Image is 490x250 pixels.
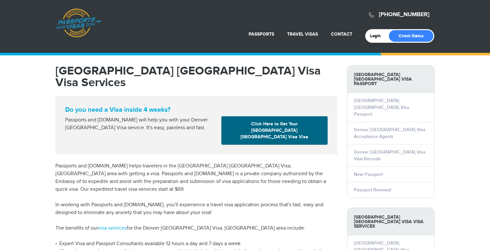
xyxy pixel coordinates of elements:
[354,149,426,162] a: Denver [GEOGRAPHIC_DATA] Visa Vital Records
[65,106,328,114] strong: Do you need a Visa inside 4 weeks?
[56,8,102,38] a: Passports & [DOMAIN_NAME]
[331,31,352,37] a: Contact
[55,240,337,248] li: Expert Visa and Passport Consultants available 12 hours a day and 7 days a week.
[347,208,434,235] strong: [GEOGRAPHIC_DATA] [GEOGRAPHIC_DATA] Visa Visa Services
[354,172,383,177] a: New Passport
[221,116,328,145] a: Click Here to Get Your [GEOGRAPHIC_DATA] [GEOGRAPHIC_DATA] Visa Visa
[370,33,385,39] a: Login
[347,65,434,93] strong: [GEOGRAPHIC_DATA] [GEOGRAPHIC_DATA] Visa Passport
[389,30,433,42] a: Check Status
[354,127,426,139] a: Denver [GEOGRAPHIC_DATA] Visa Acceptance Agents
[354,98,409,117] a: [GEOGRAPHIC_DATA] [GEOGRAPHIC_DATA] Visa Passport
[379,11,429,18] a: [PHONE_NUMBER]
[55,201,337,217] p: In working with Passports and [DOMAIN_NAME], you'll experience a travel visa application process ...
[55,162,337,193] p: Passports and [DOMAIN_NAME] helps travelers in the [GEOGRAPHIC_DATA] [GEOGRAPHIC_DATA] Visa, [GEO...
[55,65,337,88] h1: [GEOGRAPHIC_DATA] [GEOGRAPHIC_DATA] Visa Visa Services
[55,224,337,232] p: The benefits of our for the Denver [GEOGRAPHIC_DATA] Visa, [GEOGRAPHIC_DATA] area include:
[287,31,318,37] a: Travel Visas
[98,225,127,231] a: visa services
[249,31,274,37] a: Passports
[63,116,219,132] div: Passports and [DOMAIN_NAME] will help you with your Denver [GEOGRAPHIC_DATA] Visa service. It's e...
[354,187,391,193] a: Passport Renewal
